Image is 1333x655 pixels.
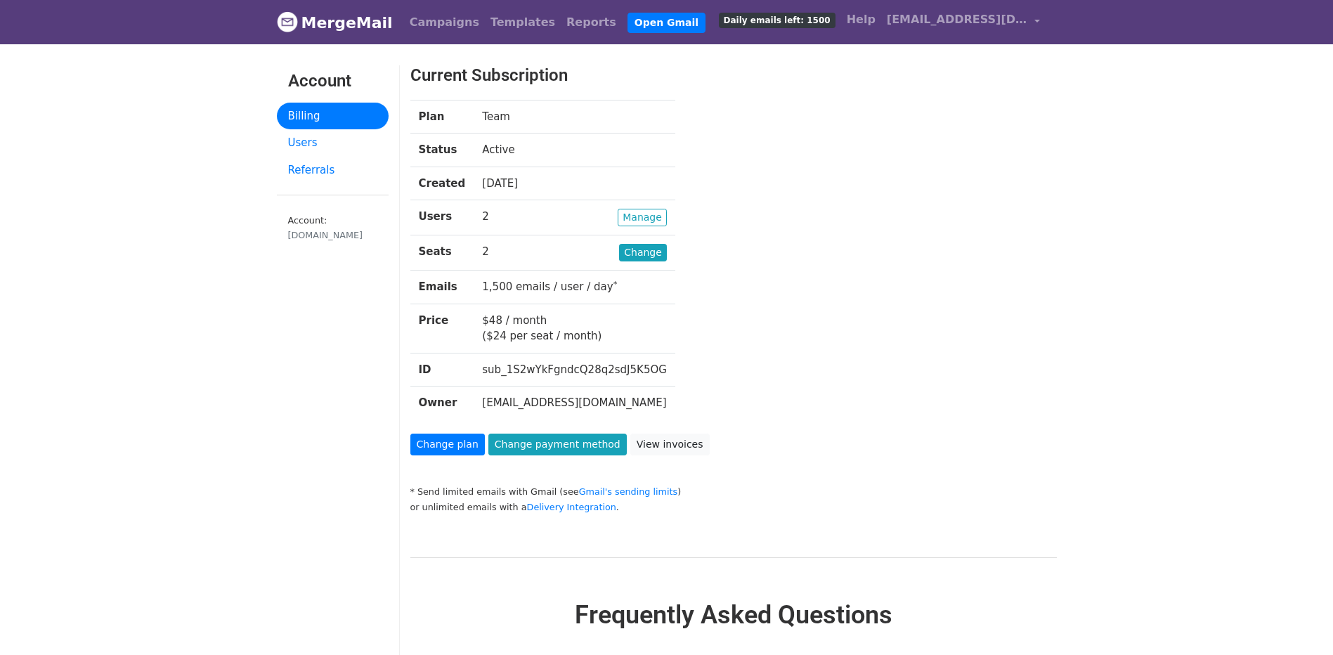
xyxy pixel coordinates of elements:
[527,502,616,512] a: Delivery Integration
[474,353,675,387] td: sub_1S2wYkFgndcQ28q2sdJ5K5OG
[579,486,678,497] a: Gmail's sending limits
[488,434,627,455] a: Change payment method
[881,6,1046,39] a: [EMAIL_ADDRESS][DOMAIN_NAME]
[474,387,675,420] td: [EMAIL_ADDRESS][DOMAIN_NAME]
[410,200,474,235] th: Users
[713,6,841,34] a: Daily emails left: 1500
[410,434,485,455] a: Change plan
[841,6,881,34] a: Help
[474,167,675,200] td: [DATE]
[410,235,474,271] th: Seats
[485,8,561,37] a: Templates
[410,271,474,304] th: Emails
[288,228,377,242] div: [DOMAIN_NAME]
[277,157,389,184] a: Referrals
[410,600,1057,630] h2: Frequently Asked Questions
[719,13,835,28] span: Daily emails left: 1500
[474,235,675,271] td: 2
[277,11,298,32] img: MergeMail logo
[277,8,393,37] a: MergeMail
[618,209,667,226] a: Manage
[288,71,377,91] h3: Account
[474,304,675,353] td: $48 / month ($24 per seat / month)
[410,100,474,134] th: Plan
[288,215,377,242] small: Account:
[410,134,474,167] th: Status
[887,11,1027,28] span: [EMAIL_ADDRESS][DOMAIN_NAME]
[410,486,682,513] small: * Send limited emails with Gmail (see ) or unlimited emails with a .
[630,434,710,455] a: View invoices
[410,167,474,200] th: Created
[410,353,474,387] th: ID
[404,8,485,37] a: Campaigns
[628,13,705,33] a: Open Gmail
[561,8,622,37] a: Reports
[474,200,675,235] td: 2
[410,304,474,353] th: Price
[277,103,389,130] a: Billing
[410,387,474,420] th: Owner
[410,65,1001,86] h3: Current Subscription
[474,134,675,167] td: Active
[619,244,667,261] a: Change
[474,100,675,134] td: Team
[474,271,675,304] td: 1,500 emails / user / day
[277,129,389,157] a: Users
